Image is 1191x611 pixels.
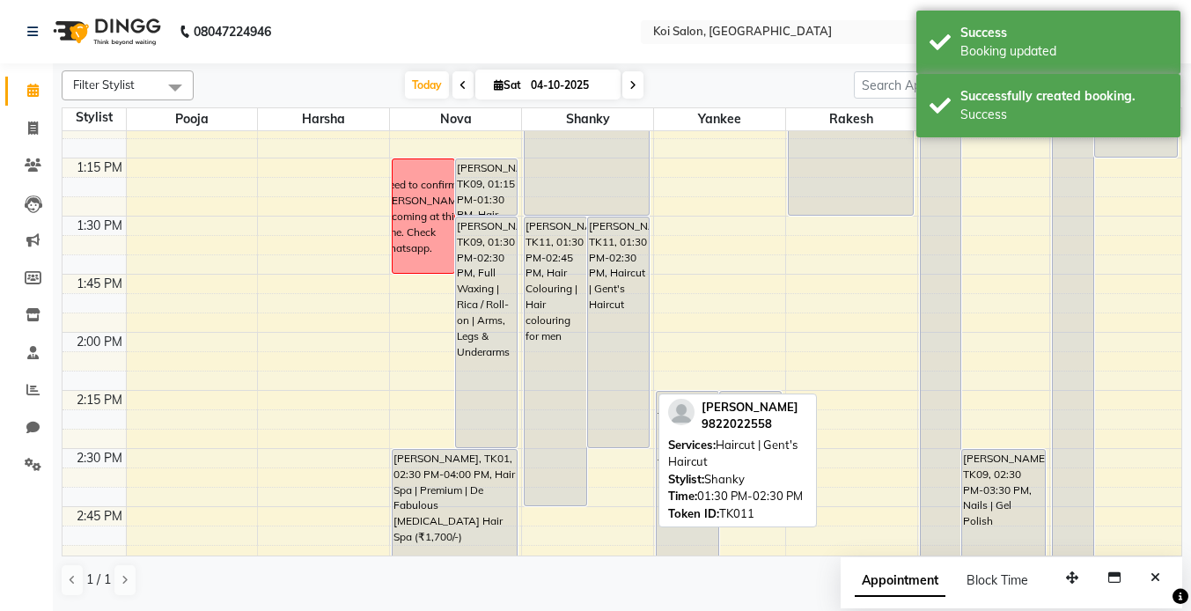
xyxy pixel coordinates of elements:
[960,42,1167,61] div: Booking updated
[73,158,126,177] div: 1:15 PM
[967,572,1028,588] span: Block Time
[258,108,389,130] span: Harsha
[525,217,586,505] div: [PERSON_NAME], TK11, 01:30 PM-02:45 PM, Hair Colouring | Hair colouring for men
[45,7,165,56] img: logo
[456,159,518,215] div: [PERSON_NAME], TK09, 01:15 PM-01:30 PM, Hair Removal (Threading) | Eyebrows + Upper Lip
[668,488,807,505] div: 01:30 PM-02:30 PM
[668,489,697,503] span: Time:
[73,507,126,526] div: 2:45 PM
[73,275,126,293] div: 1:45 PM
[526,72,614,99] input: 2025-10-04
[960,106,1167,124] div: Success
[73,449,126,467] div: 2:30 PM
[194,7,271,56] b: 08047224946
[786,108,917,130] span: Rakesh
[854,71,1008,99] input: Search Appointment
[127,108,258,130] span: Pooja
[960,24,1167,42] div: Success
[668,438,716,452] span: Services:
[405,71,449,99] span: Today
[73,77,135,92] span: Filter Stylist
[390,108,521,130] span: Nova
[702,416,798,433] div: 9822022558
[86,571,111,589] span: 1 / 1
[73,333,126,351] div: 2:00 PM
[73,391,126,409] div: 2:15 PM
[654,108,785,130] span: Yankee
[720,392,782,447] div: [PERSON_NAME], TK08, 02:15 PM-02:30 PM, Hair Treatments | [MEDICAL_DATA] | 20ml
[456,217,518,447] div: [PERSON_NAME], TK09, 01:30 PM-02:30 PM, Full Waxing | Rica / Roll-on | Arms, Legs & Underarms
[855,565,945,597] span: Appointment
[73,217,126,235] div: 1:30 PM
[668,471,807,489] div: Shanky
[668,472,704,486] span: Stylist:
[1143,564,1168,592] button: Close
[522,108,653,130] span: Shanky
[489,78,526,92] span: Sat
[960,87,1167,106] div: Successfully created booking.
[588,217,650,447] div: [PERSON_NAME], TK11, 01:30 PM-02:30 PM, Haircut | Gent's Haircut
[668,505,807,523] div: TK011
[62,108,126,127] div: Stylist
[702,400,798,414] span: [PERSON_NAME]
[668,506,719,520] span: Token ID:
[668,399,695,425] img: profile
[381,177,467,255] div: Need to confirm if [PERSON_NAME] is coming at this time. Check whatsapp.
[668,438,798,469] span: Haircut | Gent's Haircut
